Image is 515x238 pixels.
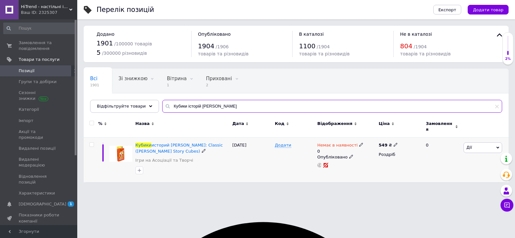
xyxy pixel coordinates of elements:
span: Категорії [19,107,39,112]
span: Відновлення позицій [19,174,60,185]
span: 1901 [97,39,113,47]
span: 1901 [90,83,99,88]
span: Замовлення [426,121,454,132]
div: Опубліковано [317,154,376,160]
span: 1 [68,201,74,207]
span: 1100 [299,42,315,50]
div: 2% [503,57,513,61]
span: Додати товар [473,7,503,12]
span: Позиції [19,68,34,74]
span: % [98,121,102,127]
div: 0 [317,142,363,154]
span: Немає в наявності [317,143,358,149]
span: / 1904 [317,44,330,49]
span: Товари та послуги [19,57,60,62]
span: / 1906 [216,44,229,49]
span: / 1904 [414,44,426,49]
div: Роздріб [379,152,420,157]
div: Перелік позицій [97,6,154,13]
span: / 300000 різновидів [102,51,147,56]
span: 5 [97,49,101,56]
span: Відображення [317,121,352,127]
span: Кубики [136,143,152,148]
span: товарів та різновидів [299,51,350,56]
span: В каталозі [299,32,324,37]
span: Назва [136,121,150,127]
span: HiTrend - настільні ігри, комікси, манги, манхви, колекційні фігурки [21,4,69,10]
span: 2 [206,83,232,88]
input: Пошук [3,23,76,34]
span: 804 [400,42,412,50]
span: Акції та промокоди [19,129,60,140]
span: [DEMOGRAPHIC_DATA] [19,201,66,207]
a: Кубикиисторий [PERSON_NAME]: Classic ([PERSON_NAME] Story Cubes) [136,143,223,153]
span: товарів та різновидів [198,51,248,56]
span: 1 [167,83,186,88]
a: Ігри на Асоціації та Творчі [136,157,193,163]
span: Відфільтруйте товари [97,104,146,109]
span: товарів та різновидів [400,51,451,56]
span: 1904 [198,42,214,50]
span: Сезонні знижки [19,90,60,101]
div: [DATE] [231,138,273,182]
b: 549 [379,143,388,148]
span: Додано [97,32,114,37]
span: Характеристики [19,190,55,196]
span: Всі [90,76,98,81]
span: Код [275,121,285,127]
div: ₴ [379,142,398,148]
div: Ваш ID: 2325307 [21,10,77,15]
span: Опубліковані [90,100,124,106]
span: Дії [466,145,472,150]
img: Кубики историй Рори: Classic (Rory's Story Cubes) [109,142,132,165]
span: Показники роботи компанії [19,212,60,224]
span: Видалені позиції [19,146,56,151]
span: Дата [232,121,244,127]
span: Експорт [438,7,456,12]
span: историй [PERSON_NAME]: Classic ([PERSON_NAME] Story Cubes) [136,143,223,153]
span: Ціна [379,121,390,127]
input: Пошук по назві позиції, артикулу і пошуковим запитам [162,100,502,113]
button: Додати товар [468,5,509,14]
span: Імпорт [19,118,33,124]
button: Експорт [433,5,462,14]
button: Чат з покупцем [501,199,513,212]
span: Додати [275,143,291,148]
span: Приховані [206,76,232,81]
span: Зі знижкою [118,76,147,81]
span: Вітрина [167,76,186,81]
span: Опубліковано [198,32,231,37]
span: / 100000 товарів [114,41,152,46]
span: Замовлення та повідомлення [19,40,60,52]
span: Видалені модерацією [19,157,60,168]
span: Не в каталозі [400,32,432,37]
span: Групи та добірки [19,79,57,85]
div: 0 [422,138,462,182]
